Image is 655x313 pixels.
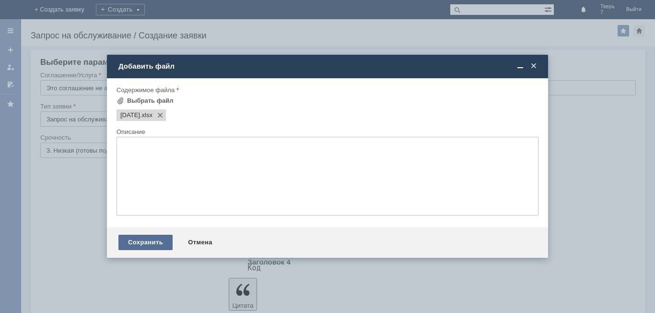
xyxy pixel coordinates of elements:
[140,111,152,119] span: 11.09.2025.xlsx
[118,62,538,71] div: Добавить файл
[120,111,140,119] span: 11.09.2025.xlsx
[127,97,174,105] div: Выбрать файл
[515,62,525,71] span: Свернуть (Ctrl + M)
[117,129,537,135] div: Описание
[4,4,140,19] div: ​Добрый вечер [PERSON_NAME] удалить отложенный чек
[529,62,538,71] span: Закрыть
[117,87,537,93] div: Содержимое файла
